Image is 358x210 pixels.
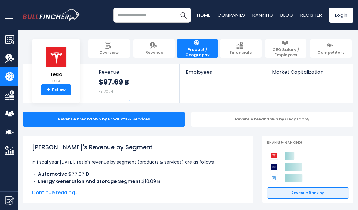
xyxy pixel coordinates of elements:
a: Ranking [252,12,273,18]
span: CEO Salary / Employees [268,47,304,58]
a: Revenue [133,39,175,58]
a: Overview [88,39,130,58]
b: Energy Generation And Storage Segment: [38,178,142,185]
img: General Motors Company competitors logo [270,174,278,182]
div: Revenue breakdown by Products & Services [23,112,185,127]
span: Product / Geography [180,47,215,58]
span: Revenue [99,69,174,75]
img: Tesla competitors logo [270,152,278,160]
span: Continue reading... [32,189,244,196]
a: CEO Salary / Employees [265,39,307,58]
a: +Follow [41,84,71,95]
p: Revenue Ranking [267,140,349,145]
a: Blog [280,12,293,18]
span: Competitors [317,50,344,55]
a: Product / Geography [177,39,218,58]
a: Register [300,12,322,18]
strong: + [47,87,50,93]
strong: $97.69 B [99,77,129,87]
small: FY 2024 [99,89,113,94]
p: In fiscal year [DATE], Tesla's revenue by segment (products & services) are as follows: [32,158,244,166]
small: TSLA [46,78,67,84]
span: Tesla [46,72,67,77]
img: Ford Motor Company competitors logo [270,163,278,171]
a: Financials [220,39,262,58]
a: Home [197,12,210,18]
li: $10.09 B [32,178,244,185]
span: Market Capitalization [272,69,347,75]
img: bullfincher logo [23,9,80,21]
h1: [PERSON_NAME]'s Revenue by Segment [32,143,244,152]
a: Revenue $97.69 B FY 2024 [93,64,180,103]
a: Employees [180,64,266,85]
div: Revenue breakdown by Geography [191,112,353,127]
a: Companies [218,12,245,18]
b: Automotive: [38,171,69,178]
a: Go to homepage [23,9,80,21]
span: Revenue [145,50,163,55]
a: Tesla TSLA [45,47,67,85]
span: Financials [230,50,252,55]
span: Employees [186,69,260,75]
a: Revenue Ranking [267,187,349,199]
a: Market Capitalization [266,64,353,85]
a: Login [329,8,353,23]
button: Search [176,8,191,23]
a: Competitors [310,39,352,58]
li: $77.07 B [32,171,244,178]
span: Overview [99,50,119,55]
